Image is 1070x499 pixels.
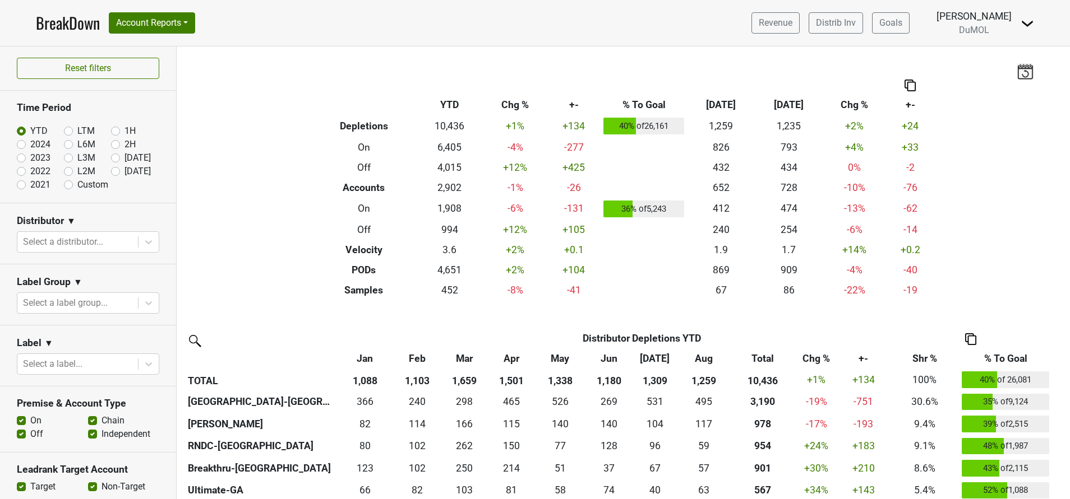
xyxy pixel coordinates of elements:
[440,457,488,479] td: 250.334
[632,413,678,435] td: 104.167
[886,178,934,198] td: -76
[823,115,886,137] td: +2 %
[491,483,532,497] div: 81
[678,435,730,458] td: 59.332
[547,95,601,115] th: +-
[443,394,486,409] div: 298
[751,12,800,34] a: Revenue
[837,348,890,369] th: +-: activate to sort column ascending
[394,391,440,413] td: 240.1
[687,157,755,178] td: 432
[823,95,886,115] th: Chg %
[335,435,394,458] td: 80.4
[732,461,793,475] div: 901
[483,260,547,280] td: +2 %
[491,417,532,431] div: 115
[687,137,755,157] td: 826
[1017,63,1034,79] img: last_updated_date
[17,215,64,227] h3: Distributor
[632,391,678,413] td: 531.336
[687,260,755,280] td: 869
[796,413,837,435] td: -17 %
[601,95,687,115] th: % To Goal
[488,369,534,391] th: 1,501
[678,413,730,435] td: 117
[335,457,394,479] td: 122.51
[796,435,837,458] td: +24 %
[807,374,825,385] span: +1%
[440,435,488,458] td: 261.5
[416,115,483,137] td: 10,436
[886,240,934,260] td: +0.2
[823,137,886,157] td: +4 %
[547,115,601,137] td: +134
[687,95,755,115] th: [DATE]
[30,414,41,427] label: On
[77,151,95,165] label: L3M
[965,333,976,345] img: Copy to clipboard
[488,413,534,435] td: 114.666
[755,260,823,280] td: 909
[681,394,727,409] div: 495
[73,276,82,289] span: ▼
[886,115,934,137] td: +24
[488,435,534,458] td: 150.167
[483,115,547,137] td: +1 %
[681,483,727,497] div: 63
[937,9,1012,24] div: [PERSON_NAME]
[338,394,391,409] div: 366
[681,461,727,475] div: 57
[312,280,416,300] th: Samples
[755,198,823,220] td: 474
[483,240,547,260] td: +2 %
[443,439,486,453] div: 262
[589,461,629,475] div: 37
[416,220,483,240] td: 994
[755,137,823,157] td: 793
[755,157,823,178] td: 434
[890,369,960,391] td: 100%
[890,391,960,413] td: 30.6%
[589,483,629,497] div: 74
[635,439,675,453] div: 96
[534,435,586,458] td: 76.666
[755,95,823,115] th: [DATE]
[796,391,837,413] td: -19 %
[483,137,547,157] td: -4 %
[416,95,483,115] th: YTD
[185,391,335,413] th: [GEOGRAPHIC_DATA]-[GEOGRAPHIC_DATA]
[589,417,629,431] div: 140
[840,483,887,497] div: +143
[312,240,416,260] th: Velocity
[36,11,100,35] a: BreakDown
[755,280,823,300] td: 86
[632,348,678,369] th: Jul: activate to sort column ascending
[687,115,755,137] td: 1,259
[416,240,483,260] td: 3.6
[635,461,675,475] div: 67
[30,178,50,192] label: 2021
[823,240,886,260] td: +14 %
[534,348,586,369] th: May: activate to sort column ascending
[537,461,583,475] div: 51
[394,348,440,369] th: Feb: activate to sort column ascending
[102,414,124,427] label: Chain
[312,157,416,178] th: Off
[589,439,629,453] div: 128
[397,417,437,431] div: 114
[483,220,547,240] td: +12 %
[823,220,886,240] td: -6 %
[534,369,586,391] th: 1,338
[823,178,886,198] td: -10 %
[30,151,50,165] label: 2023
[635,417,675,431] div: 104
[730,348,795,369] th: Total: activate to sort column ascending
[397,439,437,453] div: 102
[185,369,335,391] th: TOTAL
[732,439,793,453] div: 954
[632,457,678,479] td: 66.671
[823,280,886,300] td: -22 %
[755,178,823,198] td: 728
[547,137,601,157] td: -277
[809,12,863,34] a: Distrib Inv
